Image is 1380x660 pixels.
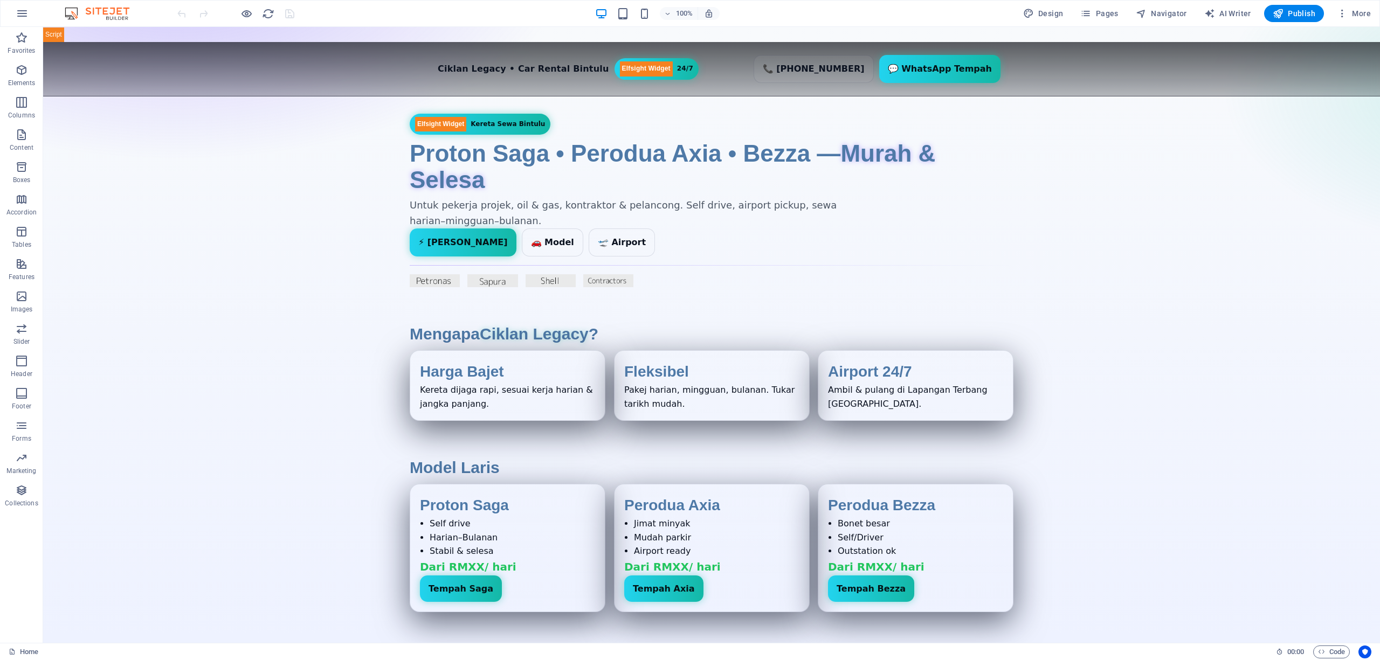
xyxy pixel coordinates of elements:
span: Pages [1080,8,1118,19]
button: Usercentrics [1358,645,1371,658]
h6: Session time [1276,645,1305,658]
button: reload [261,7,274,20]
button: AI Writer [1200,5,1255,22]
p: Forms [12,434,31,443]
i: On resize automatically adjust zoom level to fit chosen device. [704,9,714,18]
p: Collections [5,499,38,508]
button: Publish [1264,5,1324,22]
span: : [1295,648,1296,656]
span: Navigator [1136,8,1187,19]
div: Design (Ctrl+Alt+Y) [1019,5,1068,22]
button: Navigator [1131,5,1191,22]
button: Code [1313,645,1350,658]
span: Code [1318,645,1345,658]
p: Elements [8,79,36,87]
p: Favorites [8,46,35,55]
p: Marketing [6,467,36,475]
p: Boxes [13,176,31,184]
p: Footer [12,402,31,411]
span: AI Writer [1204,8,1251,19]
button: More [1333,5,1375,22]
img: Editor Logo [62,7,143,20]
a: Click to cancel selection. Double-click to open Pages [9,645,38,658]
button: 100% [660,7,698,20]
p: Header [11,370,32,378]
span: Publish [1273,8,1315,19]
span: 00 00 [1287,645,1304,658]
button: Click here to leave preview mode and continue editing [240,7,253,20]
p: Images [11,305,33,314]
p: Slider [13,337,30,346]
p: Tables [12,240,31,249]
span: Design [1023,8,1064,19]
p: Features [9,273,34,281]
p: Columns [8,111,35,120]
span: More [1337,8,1371,19]
button: Pages [1076,5,1122,22]
h6: 100% [676,7,693,20]
p: Content [10,143,33,152]
i: Reload page [262,8,274,20]
button: Design [1019,5,1068,22]
p: Accordion [6,208,37,217]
